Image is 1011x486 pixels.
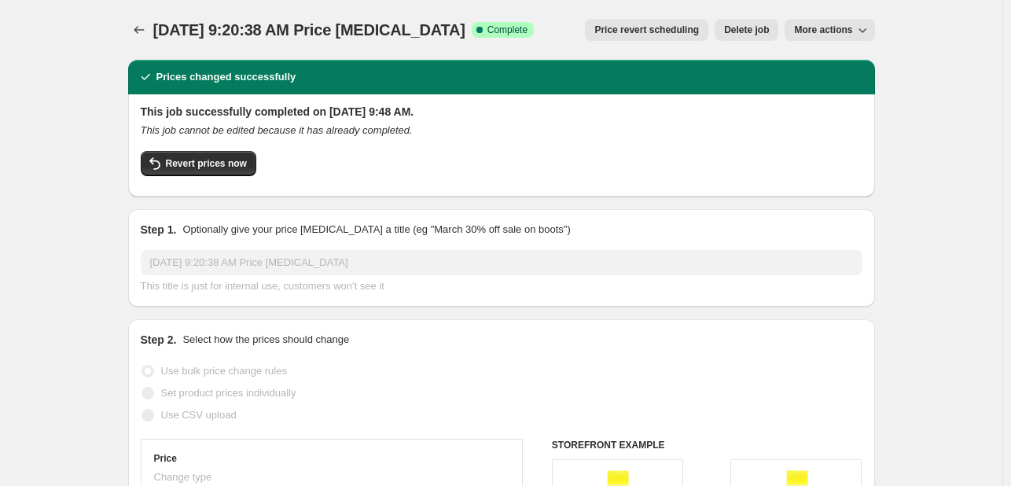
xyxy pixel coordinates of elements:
button: More actions [785,19,874,41]
input: 30% off holiday sale [141,250,862,275]
span: Set product prices individually [161,387,296,399]
h6: STOREFRONT EXAMPLE [552,439,862,451]
button: Price change jobs [128,19,150,41]
span: Use bulk price change rules [161,365,287,377]
button: Delete job [715,19,778,41]
h3: Price [154,452,177,465]
p: Select how the prices should change [182,332,349,348]
span: More actions [794,24,852,36]
span: Use CSV upload [161,409,237,421]
span: Change type [154,471,212,483]
h2: Step 1. [141,222,177,237]
button: Revert prices now [141,151,256,176]
span: [DATE] 9:20:38 AM Price [MEDICAL_DATA] [153,21,465,39]
span: Complete [487,24,528,36]
span: Delete job [724,24,769,36]
button: Price revert scheduling [585,19,708,41]
h2: This job successfully completed on [DATE] 9:48 AM. [141,104,862,120]
span: This title is just for internal use, customers won't see it [141,280,384,292]
span: Price revert scheduling [594,24,699,36]
h2: Prices changed successfully [156,69,296,85]
p: Optionally give your price [MEDICAL_DATA] a title (eg "March 30% off sale on boots") [182,222,570,237]
span: Revert prices now [166,157,247,170]
i: This job cannot be edited because it has already completed. [141,124,413,136]
h2: Step 2. [141,332,177,348]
